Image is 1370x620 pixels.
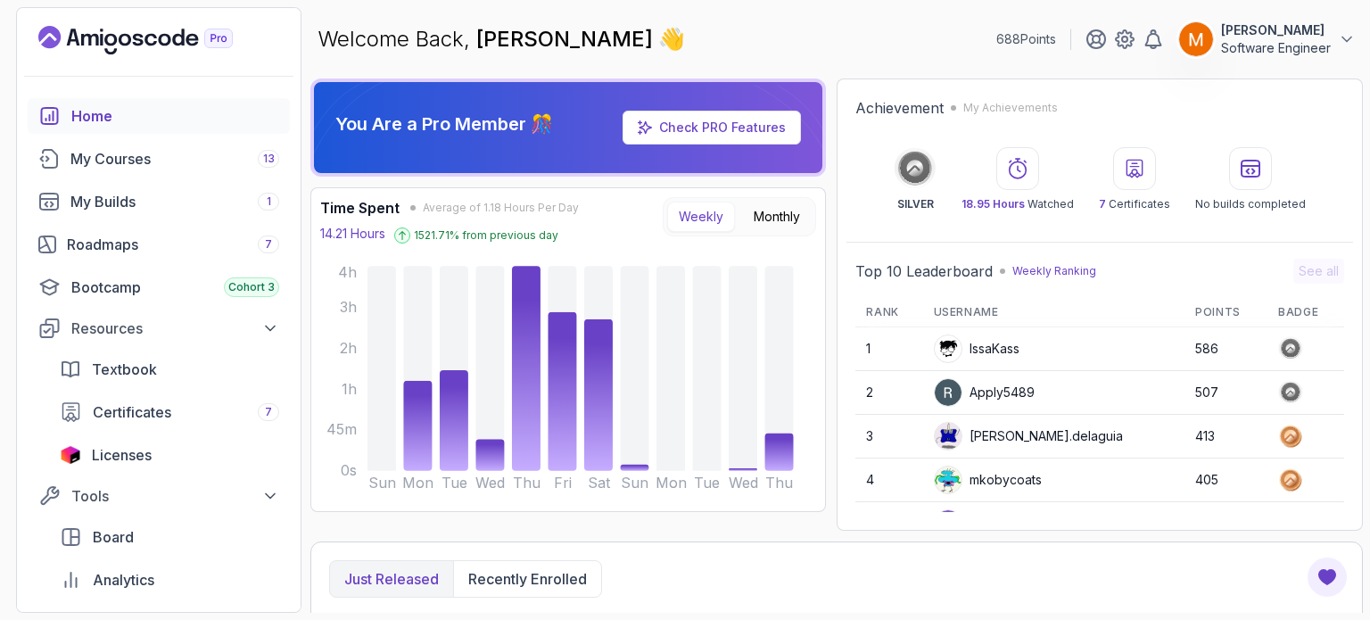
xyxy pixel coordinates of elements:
[28,141,290,177] a: courses
[476,26,658,52] span: [PERSON_NAME]
[267,194,271,209] span: 1
[1221,39,1331,57] p: Software Engineer
[897,197,934,211] p: SILVER
[855,502,922,546] td: 5
[588,475,611,492] tspan: Sat
[1184,502,1267,546] td: 377
[344,568,439,590] p: Just released
[923,298,1185,327] th: Username
[961,197,1025,211] span: 18.95 Hours
[934,422,1123,451] div: [PERSON_NAME].delaguia
[71,485,279,507] div: Tools
[263,152,275,166] span: 13
[935,379,961,406] img: user profile image
[656,21,689,56] span: 👋
[1184,459,1267,502] td: 405
[1293,259,1344,284] button: See all
[60,446,81,464] img: jetbrains icon
[92,444,152,466] span: Licenses
[265,237,272,252] span: 7
[453,561,601,597] button: Recently enrolled
[656,475,687,492] tspan: Mon
[996,30,1056,48] p: 688 Points
[935,467,961,493] img: default monster avatar
[468,568,587,590] p: Recently enrolled
[935,510,961,537] img: user profile image
[766,475,794,492] tspan: Thu
[742,202,812,232] button: Monthly
[855,298,922,327] th: Rank
[49,519,290,555] a: board
[1267,298,1344,327] th: Badge
[414,228,558,243] p: 1521.71 % from previous day
[28,184,290,219] a: builds
[93,526,134,548] span: Board
[28,480,290,512] button: Tools
[28,312,290,344] button: Resources
[1179,22,1213,56] img: user profile image
[1099,197,1170,211] p: Certificates
[855,371,922,415] td: 2
[28,227,290,262] a: roadmaps
[1178,21,1356,57] button: user profile image[PERSON_NAME]Software Engineer
[623,111,801,145] a: Check PRO Features
[49,394,290,430] a: certificates
[335,112,553,136] p: You Are a Pro Member 🎊
[341,463,357,480] tspan: 0s
[1221,21,1331,39] p: [PERSON_NAME]
[442,475,467,492] tspan: Tue
[368,475,396,492] tspan: Sun
[1184,415,1267,459] td: 413
[330,561,453,597] button: Just released
[621,475,648,492] tspan: Sun
[513,475,541,492] tspan: Thu
[342,381,357,398] tspan: 1h
[28,98,290,134] a: home
[402,475,433,492] tspan: Mon
[49,562,290,598] a: analytics
[71,277,279,298] div: Bootcamp
[729,475,758,492] tspan: Wed
[1184,298,1267,327] th: Points
[93,401,171,423] span: Certificates
[326,422,357,439] tspan: 45m
[667,202,735,232] button: Weekly
[265,405,272,419] span: 7
[338,264,357,281] tspan: 4h
[935,335,961,362] img: user profile image
[554,475,572,492] tspan: Fri
[340,299,357,316] tspan: 3h
[855,260,993,282] h2: Top 10 Leaderboard
[855,97,944,119] h2: Achievement
[70,148,279,169] div: My Courses
[92,359,157,380] span: Textbook
[320,225,385,243] p: 14.21 Hours
[934,335,1019,363] div: IssaKass
[49,437,290,473] a: licenses
[934,509,1026,538] div: Osam7ko
[1184,327,1267,371] td: 586
[1195,197,1306,211] p: No builds completed
[28,269,290,305] a: bootcamp
[423,201,579,215] span: Average of 1.18 Hours Per Day
[659,120,786,135] a: Check PRO Features
[318,25,685,54] p: Welcome Back,
[855,327,922,371] td: 1
[1099,197,1106,211] span: 7
[67,234,279,255] div: Roadmaps
[93,569,154,591] span: Analytics
[70,191,279,212] div: My Builds
[475,475,505,492] tspan: Wed
[855,459,922,502] td: 4
[934,378,1035,407] div: Apply5489
[855,415,922,459] td: 3
[1306,556,1349,599] button: Open Feedback Button
[49,351,290,387] a: textbook
[963,101,1058,115] p: My Achievements
[71,105,279,127] div: Home
[695,475,721,492] tspan: Tue
[1184,371,1267,415] td: 507
[1012,264,1096,278] p: Weekly Ranking
[935,423,961,450] img: default monster avatar
[228,280,275,294] span: Cohort 3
